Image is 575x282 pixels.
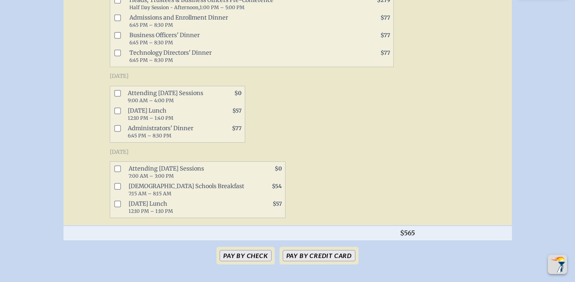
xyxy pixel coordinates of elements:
[129,191,171,197] span: 7:15 AM – 8:15 AM
[234,90,242,97] span: $0
[381,32,390,39] span: $77
[128,115,173,121] span: 12:10 PM – 1:40 PM
[126,12,358,30] span: Admissions and Enrollment Dinner
[397,226,436,240] th: $565
[125,163,250,181] span: Attending [DATE] Sessions
[129,57,173,63] span: 6:45 PM – 8:30 PM
[129,208,173,214] span: 12:10 PM – 1:10 PM
[125,199,250,216] span: [DATE] Lunch
[129,173,174,179] span: 7:00 AM – 3:00 PM
[548,255,567,274] button: Scroll Top
[126,30,358,48] span: Business Officers' Dinner
[549,256,565,272] img: To the top
[200,4,244,10] span: 1:00 PM – 5:00 PM
[128,97,174,103] span: 9:00 AM – 4:00 PM
[125,88,210,105] span: Attending [DATE] Sessions
[129,4,200,10] span: Half Day Session - Afternoon,
[128,133,171,139] span: 6:45 PM – 8:30 PM
[275,165,282,172] span: $0
[220,250,272,261] button: Pay by Check
[273,201,282,207] span: $57
[110,73,129,79] span: [DATE]
[129,22,173,28] span: 6:45 PM – 8:30 PM
[125,105,210,123] span: [DATE] Lunch
[381,14,390,21] span: $77
[232,125,242,132] span: $77
[129,40,173,46] span: 6:45 PM – 8:30 PM
[110,149,129,155] span: [DATE]
[232,107,242,114] span: $57
[272,183,282,190] span: $54
[125,123,210,141] span: Administrators' Dinner
[125,181,250,199] span: [DEMOGRAPHIC_DATA] Schools Breakfast
[381,50,390,56] span: $77
[126,48,358,65] span: Technology Directors' Dinner
[283,250,355,261] button: Pay by Credit Card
